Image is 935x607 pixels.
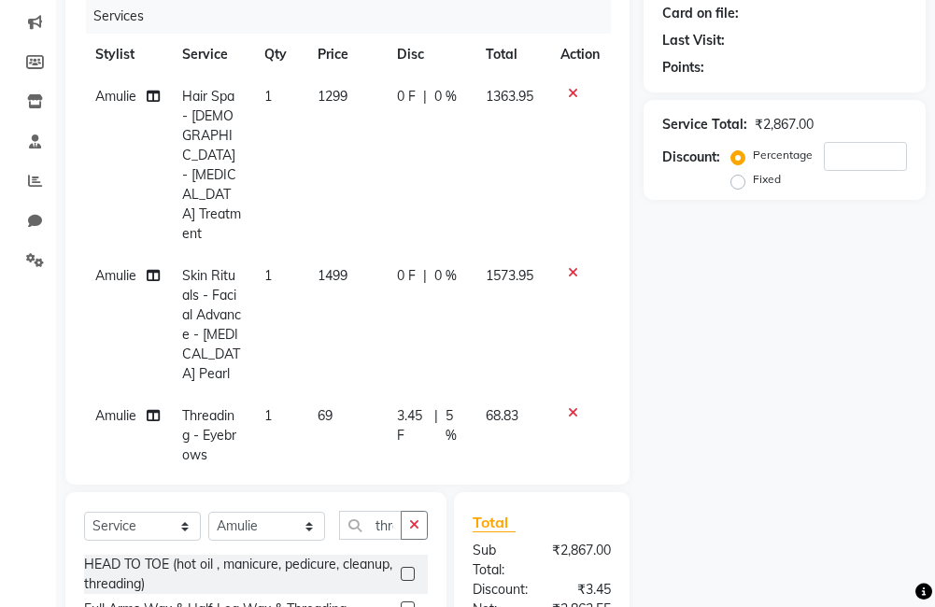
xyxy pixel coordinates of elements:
span: | [423,266,427,286]
div: Card on file: [662,4,739,23]
span: Amulie [95,267,136,284]
span: 1 [264,407,272,424]
div: Points: [662,58,704,78]
span: 0 % [434,87,457,106]
span: 1499 [318,267,347,284]
th: Action [549,34,611,76]
span: Amulie [95,88,136,105]
th: Disc [386,34,475,76]
span: Amulie [95,407,136,424]
div: Last Visit: [662,31,725,50]
span: Total [473,513,516,532]
span: 68.83 [486,407,518,424]
label: Fixed [753,171,781,188]
span: 0 F [397,87,416,106]
span: 0 % [434,266,457,286]
div: ₹2,867.00 [538,541,625,580]
span: | [434,406,438,445]
span: 3.45 F [397,406,427,445]
label: Percentage [753,147,813,163]
input: Search or Scan [339,511,402,540]
span: Threading - Eyebrows [182,407,236,463]
span: 1363.95 [486,88,533,105]
div: ₹2,867.00 [755,115,814,134]
th: Total [475,34,549,76]
th: Qty [253,34,307,76]
div: HEAD TO TOE (hot oil , manicure, pedicure, cleanup, threading) [84,555,393,594]
span: Hair Spa - [DEMOGRAPHIC_DATA] - [MEDICAL_DATA] Treatment [182,88,241,242]
span: 69 [318,407,333,424]
span: Skin Rituals - Facial Advance - [MEDICAL_DATA] Pearl [182,267,241,382]
span: | [423,87,427,106]
span: 1573.95 [486,267,533,284]
div: Service Total: [662,115,747,134]
span: 0 F [397,266,416,286]
span: 1299 [318,88,347,105]
div: Discount: [459,580,542,600]
span: 5 % [446,406,464,445]
th: Service [171,34,253,76]
div: ₹3.45 [542,580,625,600]
th: Price [306,34,385,76]
div: Sub Total: [459,541,538,580]
span: 1 [264,267,272,284]
span: 1 [264,88,272,105]
th: Stylist [84,34,171,76]
div: Discount: [662,148,720,167]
